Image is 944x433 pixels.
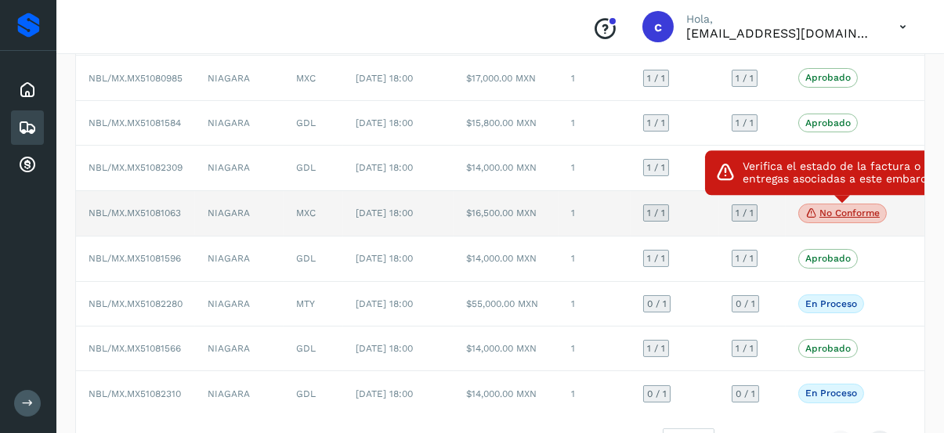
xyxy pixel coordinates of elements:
span: 1 / 1 [647,163,665,172]
span: NBL/MX.MX51080985 [89,73,183,84]
span: [DATE] 18:00 [356,73,413,84]
td: 1 [559,371,631,415]
p: No conforme [819,207,880,218]
td: NIAGARA [195,327,284,371]
p: Hola, [686,13,874,26]
td: $16,500.00 MXN [454,191,559,237]
td: $14,000.00 MXN [454,327,559,371]
span: NBL/MX.MX51081596 [89,253,181,264]
span: 1 / 1 [647,344,665,353]
td: 1 [559,56,631,100]
span: NBL/MX.MX51082309 [89,162,183,173]
td: $14,000.00 MXN [454,371,559,415]
span: 1 / 1 [647,74,665,83]
td: GDL [284,236,343,281]
td: NIAGARA [195,146,284,190]
p: Aprobado [805,72,851,83]
span: [DATE] 18:00 [356,298,413,309]
p: En proceso [805,298,857,309]
div: Cuentas por cobrar [11,148,44,182]
span: 1 / 1 [647,118,665,128]
td: MTY [284,282,343,327]
td: GDL [284,371,343,415]
span: 1 / 1 [736,344,754,353]
span: 1 / 1 [736,74,754,83]
span: 0 / 1 [647,299,667,309]
td: 1 [559,282,631,327]
span: [DATE] 18:00 [356,117,413,128]
td: $17,000.00 MXN [454,56,559,100]
span: [DATE] 18:00 [356,388,413,399]
span: 1 / 1 [736,118,754,128]
span: 0 / 1 [736,299,755,309]
td: NIAGARA [195,101,284,146]
td: GDL [284,146,343,190]
p: Aprobado [805,117,851,128]
span: NBL/MX.MX51081584 [89,117,181,128]
div: Embarques [11,110,44,145]
span: 0 / 1 [647,389,667,399]
span: [DATE] 18:00 [356,162,413,173]
td: 1 [559,101,631,146]
p: En proceso [805,388,857,399]
td: $55,000.00 MXN [454,282,559,327]
span: 1 / 1 [736,208,754,218]
td: NIAGARA [195,371,284,415]
td: 1 [559,191,631,237]
td: MXC [284,191,343,237]
span: 1 / 1 [647,254,665,263]
span: NBL/MX.MX51081566 [89,343,181,354]
span: 1 / 1 [647,208,665,218]
td: MXC [284,56,343,100]
td: NIAGARA [195,191,284,237]
span: 0 / 1 [736,389,755,399]
td: NIAGARA [195,236,284,281]
td: NIAGARA [195,282,284,327]
td: 1 [559,146,631,190]
span: [DATE] 18:00 [356,253,413,264]
td: GDL [284,327,343,371]
td: 1 [559,327,631,371]
div: Inicio [11,73,44,107]
span: [DATE] 18:00 [356,207,413,218]
p: cobranza1@tmartin.mx [686,26,874,41]
span: [DATE] 18:00 [356,343,413,354]
td: $14,000.00 MXN [454,236,559,281]
span: NBL/MX.MX51082280 [89,298,183,309]
td: NIAGARA [195,56,284,100]
span: NBL/MX.MX51082310 [89,388,181,399]
td: $14,000.00 MXN [454,146,559,190]
p: Aprobado [805,343,851,354]
td: 1 [559,236,631,281]
td: $15,800.00 MXN [454,101,559,146]
p: Aprobado [805,253,851,264]
td: GDL [284,101,343,146]
span: NBL/MX.MX51081063 [89,207,181,218]
span: 1 / 1 [736,254,754,263]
